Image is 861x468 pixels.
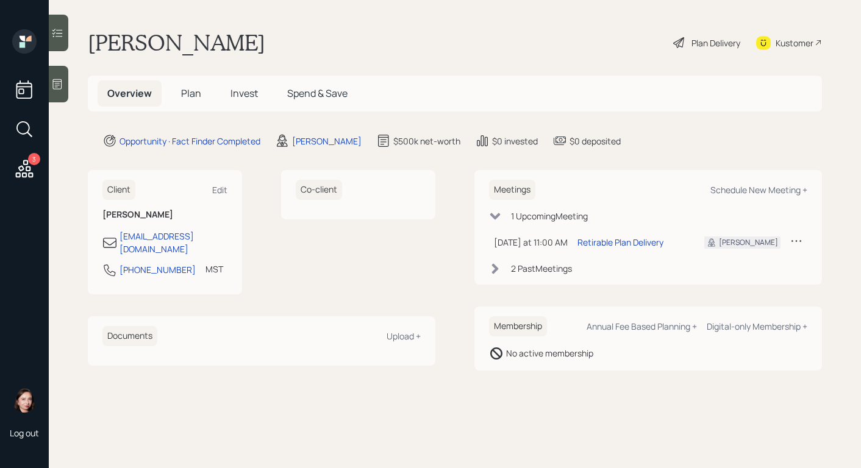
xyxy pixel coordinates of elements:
[489,180,535,200] h6: Meetings
[776,37,813,49] div: Kustomer
[577,236,663,249] div: Retirable Plan Delivery
[10,427,39,439] div: Log out
[181,87,201,100] span: Plan
[489,316,547,336] h6: Membership
[492,135,538,147] div: $0 invested
[102,210,227,220] h6: [PERSON_NAME]
[120,263,196,276] div: [PHONE_NUMBER]
[707,321,807,332] div: Digital-only Membership +
[212,184,227,196] div: Edit
[205,263,223,275] div: MST
[511,262,572,275] div: 2 Past Meeting s
[107,87,152,100] span: Overview
[28,153,40,165] div: 3
[296,180,342,200] h6: Co-client
[719,237,778,248] div: [PERSON_NAME]
[506,347,593,360] div: No active membership
[102,180,135,200] h6: Client
[511,210,588,222] div: 1 Upcoming Meeting
[710,184,807,196] div: Schedule New Meeting +
[387,330,421,342] div: Upload +
[691,37,740,49] div: Plan Delivery
[587,321,697,332] div: Annual Fee Based Planning +
[230,87,258,100] span: Invest
[494,236,568,249] div: [DATE] at 11:00 AM
[292,135,362,147] div: [PERSON_NAME]
[120,230,227,255] div: [EMAIL_ADDRESS][DOMAIN_NAME]
[120,135,260,147] div: Opportunity · Fact Finder Completed
[88,29,265,56] h1: [PERSON_NAME]
[393,135,460,147] div: $500k net-worth
[287,87,348,100] span: Spend & Save
[570,135,621,147] div: $0 deposited
[102,326,157,346] h6: Documents
[12,388,37,413] img: aleksandra-headshot.png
